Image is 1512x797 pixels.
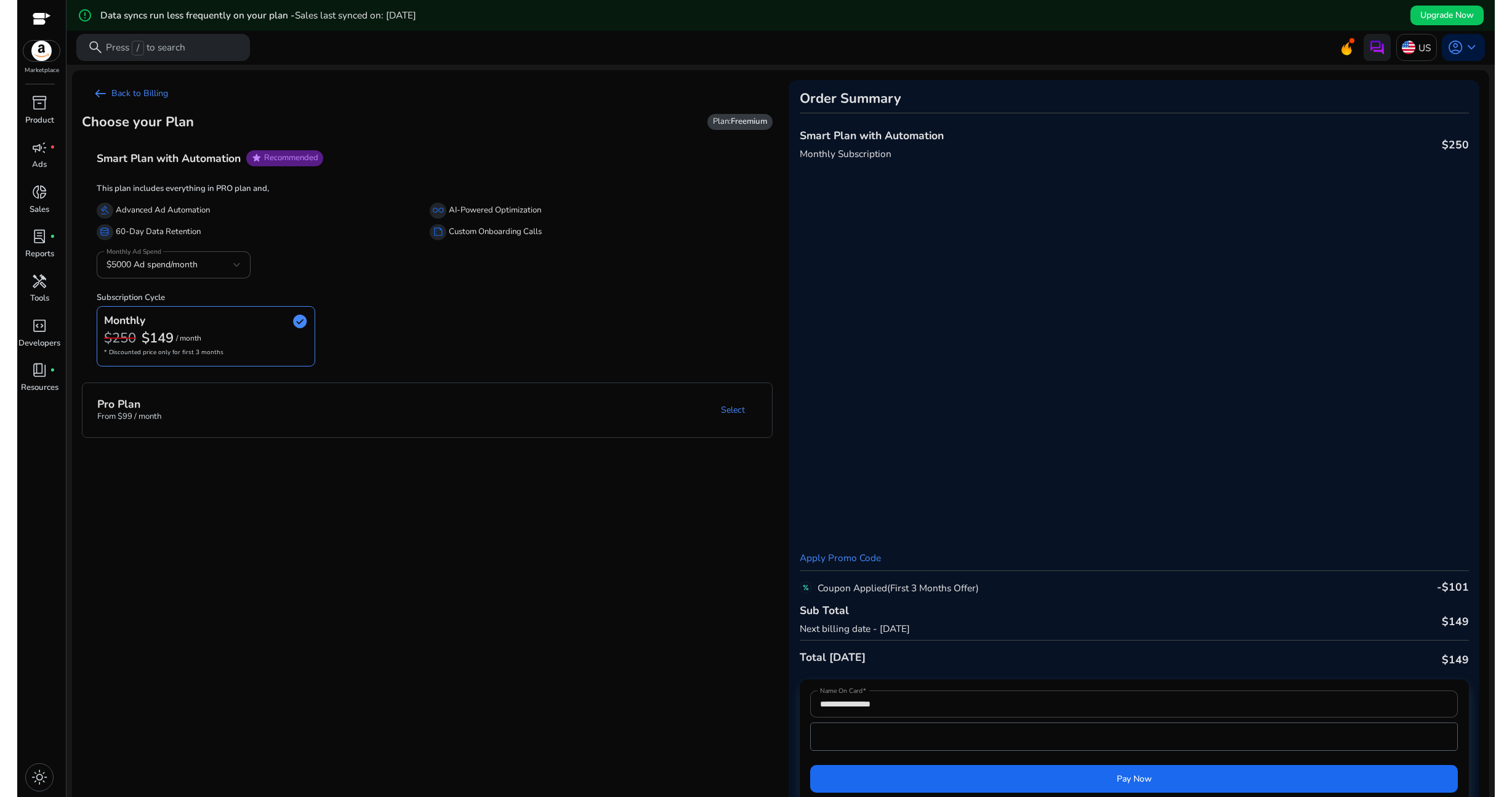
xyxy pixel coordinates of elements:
span: campaign [31,140,47,156]
span: donut_small [31,184,47,200]
p: 60-Day Data Retention [116,225,201,238]
span: star [251,153,262,164]
span: $5000 Ad spend/month [107,259,198,270]
span: search [87,39,103,55]
p: Press to search [106,41,185,55]
p: Next billing date - [DATE] [800,621,910,636]
p: / month [176,334,201,342]
mat-icon: error_outline [78,8,92,23]
p: Ads [32,159,47,171]
a: lab_profilefiber_manual_recordReports [17,226,62,270]
p: US [1418,37,1431,59]
a: Select [710,398,755,423]
mat-label: Name On Card [820,686,863,695]
h4: Smart Plan with Automation [800,129,944,142]
h6: This plan includes everything in PRO plan and, [97,184,758,194]
a: code_blocksDevelopers [17,315,62,360]
mat-expansion-panel-header: Pro PlanFrom $99 / monthSelect [82,383,802,437]
mat-label: Monthly Ad Spend [107,247,161,256]
p: Custom Onboarding Calls [449,225,542,238]
span: fiber_manual_record [50,234,55,240]
span: arrow_left_alt [92,86,108,102]
p: Sales [30,204,49,216]
h4: -$101 [1437,581,1469,594]
span: light_mode [31,769,47,785]
span: database [99,227,110,238]
b: $149 [142,329,174,347]
p: Advanced Ad Automation [116,204,210,217]
a: arrow_left_altBack to Billing [82,80,179,107]
img: amazon.svg [23,41,60,61]
h3: Choose your Plan [82,114,194,130]
span: code_blocks [31,318,47,334]
p: * Discounted price only for first 3 months [104,346,308,359]
a: inventory_2Product [17,92,62,137]
p: Monthly Subscription [800,147,944,161]
span: (First 3 Months Offer) [887,581,979,594]
button: Pay Now [810,765,1458,793]
h4: $149 [1442,615,1469,628]
span: Sales last synced on: [DATE] [295,9,416,22]
span: fiber_manual_record [50,145,55,150]
span: account_circle [1447,39,1463,55]
h3: Order Summary [800,91,1469,107]
span: Pay Now [1117,772,1152,785]
p: Marketplace [25,66,59,75]
span: all_inclusive [433,205,444,216]
h4: Monthly [104,314,145,327]
span: / [132,41,143,55]
p: Coupon Applied [818,581,979,595]
button: Upgrade Now [1410,6,1484,25]
div: Smart Plan with AutomationstarRecommended [82,180,773,376]
span: inventory_2 [31,95,47,111]
span: Upgrade Now [1420,9,1474,22]
span: Recommended [264,153,318,164]
a: handymanTools [17,270,62,315]
span: lab_profile [31,229,47,245]
h4: Sub Total [800,604,910,617]
h6: Subscription Cycle [97,282,758,302]
span: handyman [31,273,47,289]
p: From $99 / month [97,411,161,423]
iframe: Secure card payment input frame [817,724,1451,749]
h5: Data syncs run less frequently on your plan - [100,10,416,21]
a: book_4fiber_manual_recordResources [17,360,62,404]
span: Plan: [713,116,767,127]
span: book_4 [31,362,47,378]
p: Tools [30,293,49,305]
span: keyboard_arrow_down [1463,39,1479,55]
span: fiber_manual_record [50,368,55,373]
mat-expansion-panel-header: Smart Plan with AutomationstarRecommended [82,137,802,180]
h3: $250 [104,330,136,346]
span: summarize [433,227,444,238]
p: Developers [18,338,60,350]
h4: $250 [1442,139,1469,152]
a: Apply Promo Code [800,551,881,564]
span: gavel [99,205,110,216]
h4: $149 [1442,653,1469,666]
a: donut_smallSales [17,182,62,226]
p: Resources [21,382,58,394]
h4: Total [DATE] [800,651,866,664]
b: Freemium [731,116,767,127]
h4: Pro Plan [97,398,161,411]
p: Reports [25,248,54,261]
a: campaignfiber_manual_recordAds [17,137,62,181]
img: us.svg [1402,41,1415,54]
p: Product [25,115,54,127]
h4: Smart Plan with Automation [97,152,241,165]
span: check_circle [292,314,308,330]
p: AI-Powered Optimization [449,204,541,217]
